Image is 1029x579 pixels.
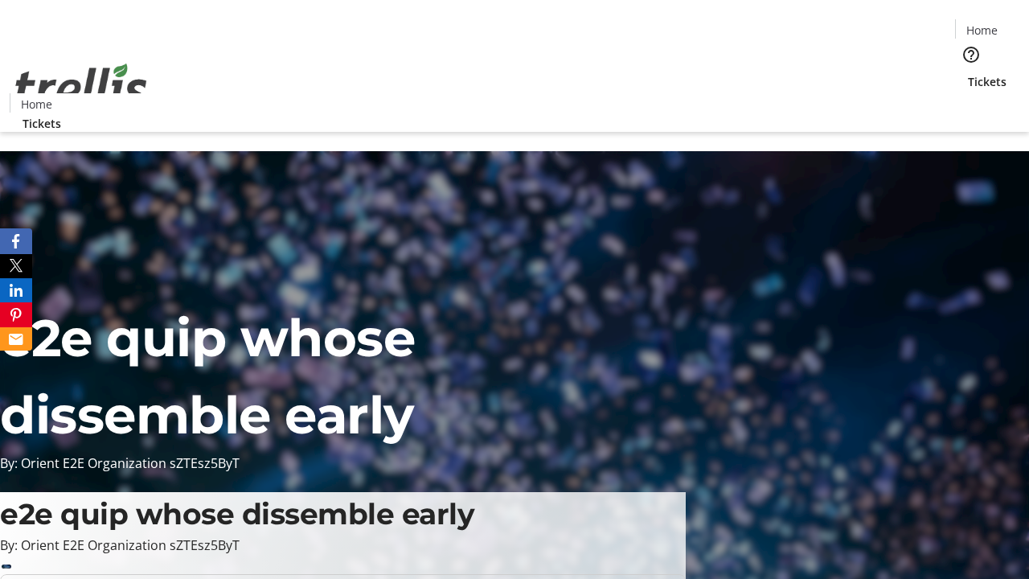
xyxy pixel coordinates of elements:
[955,90,987,122] button: Cart
[10,46,153,126] img: Orient E2E Organization sZTEsz5ByT's Logo
[968,73,1006,90] span: Tickets
[955,39,987,71] button: Help
[955,73,1019,90] a: Tickets
[966,22,998,39] span: Home
[956,22,1007,39] a: Home
[23,115,61,132] span: Tickets
[10,96,62,113] a: Home
[10,115,74,132] a: Tickets
[21,96,52,113] span: Home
